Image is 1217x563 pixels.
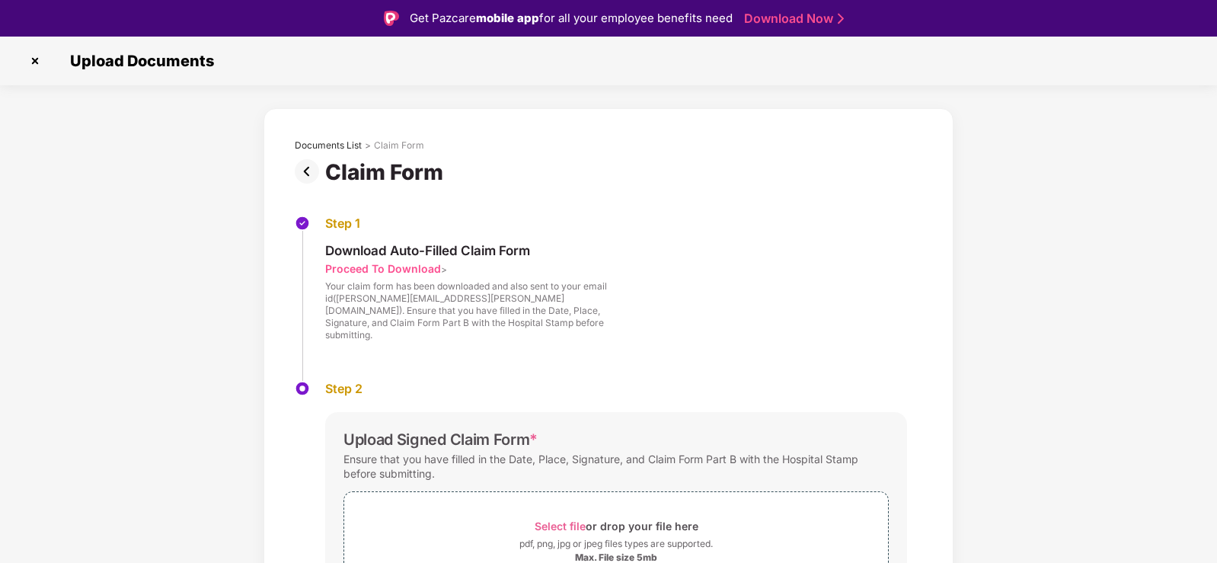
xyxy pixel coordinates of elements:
[325,261,441,276] div: Proceed To Download
[325,280,607,341] div: Your claim form has been downloaded and also sent to your email id([PERSON_NAME][EMAIL_ADDRESS][P...
[295,139,362,152] div: Documents List
[325,242,607,259] div: Download Auto-Filled Claim Form
[343,449,889,484] div: Ensure that you have filled in the Date, Place, Signature, and Claim Form Part B with the Hospita...
[325,159,449,185] div: Claim Form
[365,139,371,152] div: >
[410,9,733,27] div: Get Pazcare for all your employee benefits need
[23,49,47,73] img: svg+xml;base64,PHN2ZyBpZD0iQ3Jvc3MtMzJ4MzIiIHhtbG5zPSJodHRwOi8vd3d3LnczLm9yZy8yMDAwL3N2ZyIgd2lkdG...
[295,159,325,184] img: svg+xml;base64,PHN2ZyBpZD0iUHJldi0zMngzMiIgeG1sbnM9Imh0dHA6Ly93d3cudzMub3JnLzIwMDAvc3ZnIiB3aWR0aD...
[384,11,399,26] img: Logo
[343,430,538,449] div: Upload Signed Claim Form
[476,11,539,25] strong: mobile app
[441,264,447,275] span: >
[374,139,424,152] div: Claim Form
[535,520,586,533] span: Select file
[295,216,310,231] img: svg+xml;base64,PHN2ZyBpZD0iU3RlcC1Eb25lLTMyeDMyIiB4bWxucz0iaHR0cDovL3d3dy53My5vcmcvMjAwMC9zdmciIH...
[325,216,607,232] div: Step 1
[295,381,310,396] img: svg+xml;base64,PHN2ZyBpZD0iU3RlcC1BY3RpdmUtMzJ4MzIiIHhtbG5zPSJodHRwOi8vd3d3LnczLm9yZy8yMDAwL3N2Zy...
[325,381,907,397] div: Step 2
[744,11,839,27] a: Download Now
[519,536,713,552] div: pdf, png, jpg or jpeg files types are supported.
[838,11,844,27] img: Stroke
[535,516,698,536] div: or drop your file here
[55,52,222,70] span: Upload Documents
